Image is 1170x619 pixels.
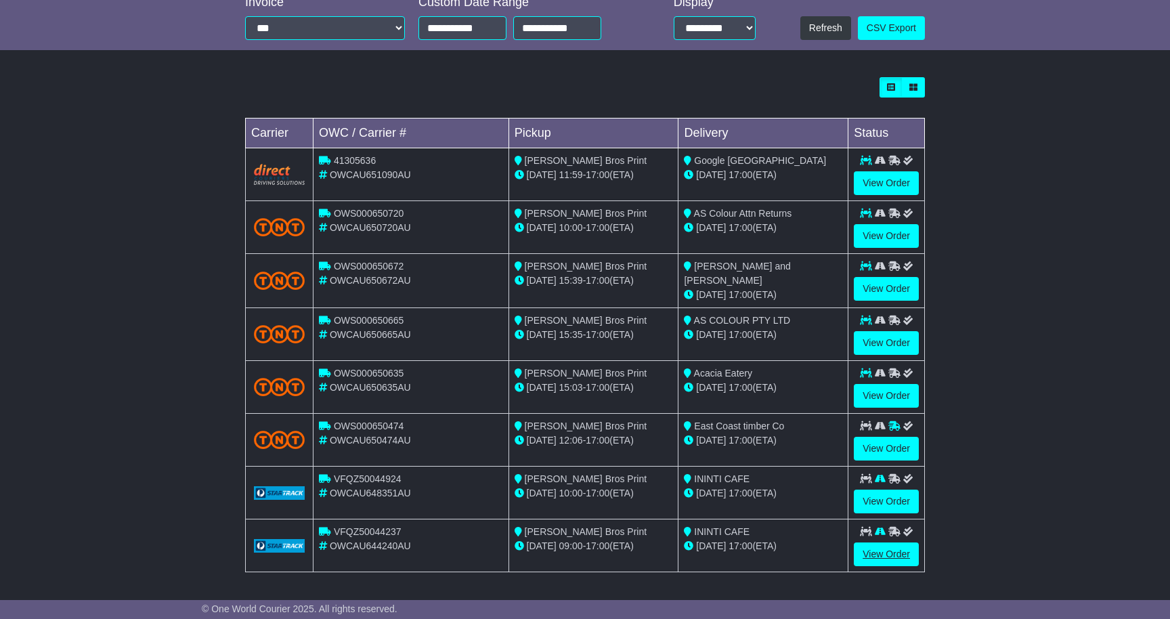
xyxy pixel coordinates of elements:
[527,435,557,446] span: [DATE]
[586,382,609,393] span: 17:00
[525,368,647,379] span: [PERSON_NAME] Bros Print
[525,421,647,431] span: [PERSON_NAME] Bros Print
[696,222,726,233] span: [DATE]
[854,384,919,408] a: View Order
[330,329,411,340] span: OWCAU650665AU
[854,171,919,195] a: View Order
[330,169,411,180] span: OWCAU651090AU
[694,473,750,484] span: ININTI CAFE
[254,539,305,553] img: GetCarrierServiceLogo
[515,168,673,182] div: - (ETA)
[684,168,842,182] div: (ETA)
[254,378,305,396] img: TNT_Domestic.png
[330,540,411,551] span: OWCAU644240AU
[527,382,557,393] span: [DATE]
[525,473,647,484] span: [PERSON_NAME] Bros Print
[334,421,404,431] span: OWS000650474
[586,435,609,446] span: 17:00
[254,486,305,500] img: GetCarrierServiceLogo
[729,169,752,180] span: 17:00
[559,540,583,551] span: 09:00
[254,431,305,449] img: TNT_Domestic.png
[330,382,411,393] span: OWCAU650635AU
[586,275,609,286] span: 17:00
[527,540,557,551] span: [DATE]
[527,222,557,233] span: [DATE]
[330,275,411,286] span: OWCAU650672AU
[729,329,752,340] span: 17:00
[334,473,402,484] span: VFQZ50044924
[684,433,842,448] div: (ETA)
[696,435,726,446] span: [DATE]
[525,526,647,537] span: [PERSON_NAME] Bros Print
[515,486,673,500] div: - (ETA)
[848,119,925,148] td: Status
[586,329,609,340] span: 17:00
[254,218,305,236] img: TNT_Domestic.png
[334,261,404,272] span: OWS000650672
[559,435,583,446] span: 12:06
[729,435,752,446] span: 17:00
[684,261,790,286] span: [PERSON_NAME] and [PERSON_NAME]
[515,381,673,395] div: - (ETA)
[515,274,673,288] div: - (ETA)
[684,328,842,342] div: (ETA)
[515,328,673,342] div: - (ETA)
[684,221,842,235] div: (ETA)
[854,437,919,461] a: View Order
[254,325,305,343] img: TNT_Domestic.png
[586,488,609,498] span: 17:00
[694,368,752,379] span: Acacia Eatery
[684,288,842,302] div: (ETA)
[559,329,583,340] span: 15:35
[515,433,673,448] div: - (ETA)
[729,289,752,300] span: 17:00
[694,421,784,431] span: East Coast timber Co
[694,208,792,219] span: AS Colour Attn Returns
[515,539,673,553] div: - (ETA)
[525,208,647,219] span: [PERSON_NAME] Bros Print
[586,169,609,180] span: 17:00
[559,382,583,393] span: 15:03
[684,539,842,553] div: (ETA)
[246,119,313,148] td: Carrier
[527,488,557,498] span: [DATE]
[854,277,919,301] a: View Order
[729,488,752,498] span: 17:00
[527,329,557,340] span: [DATE]
[694,315,791,326] span: AS COLOUR PTY LTD
[334,315,404,326] span: OWS000650665
[525,155,647,166] span: [PERSON_NAME] Bros Print
[559,488,583,498] span: 10:00
[330,435,411,446] span: OWCAU650474AU
[202,603,397,614] span: © One World Courier 2025. All rights reserved.
[313,119,509,148] td: OWC / Carrier #
[334,368,404,379] span: OWS000650635
[854,542,919,566] a: View Order
[334,208,404,219] span: OWS000650720
[559,222,583,233] span: 10:00
[696,382,726,393] span: [DATE]
[696,488,726,498] span: [DATE]
[559,275,583,286] span: 15:39
[696,169,726,180] span: [DATE]
[527,275,557,286] span: [DATE]
[684,381,842,395] div: (ETA)
[696,540,726,551] span: [DATE]
[254,272,305,290] img: TNT_Domestic.png
[729,222,752,233] span: 17:00
[559,169,583,180] span: 11:59
[515,221,673,235] div: - (ETA)
[254,164,305,184] img: Direct.png
[696,289,726,300] span: [DATE]
[334,526,402,537] span: VFQZ50044237
[696,329,726,340] span: [DATE]
[684,486,842,500] div: (ETA)
[858,16,925,40] a: CSV Export
[854,490,919,513] a: View Order
[586,540,609,551] span: 17:00
[527,169,557,180] span: [DATE]
[678,119,848,148] td: Delivery
[330,222,411,233] span: OWCAU650720AU
[854,224,919,248] a: View Order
